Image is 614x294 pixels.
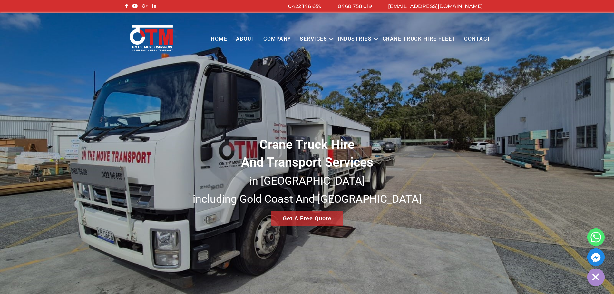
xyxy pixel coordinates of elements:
[231,30,259,48] a: About
[271,211,343,226] a: Get A Free Quote
[334,30,376,48] a: Industries
[460,30,495,48] a: Contact
[288,3,322,9] a: 0422 146 659
[207,30,231,48] a: Home
[193,174,422,205] small: in [GEOGRAPHIC_DATA] including Gold Coast And [GEOGRAPHIC_DATA]
[587,248,605,266] a: Facebook_Messenger
[296,30,331,48] a: Services
[388,3,483,9] a: [EMAIL_ADDRESS][DOMAIN_NAME]
[338,3,372,9] a: 0468 758 019
[587,228,605,246] a: Whatsapp
[378,30,460,48] a: Crane Truck Hire Fleet
[259,30,296,48] a: COMPANY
